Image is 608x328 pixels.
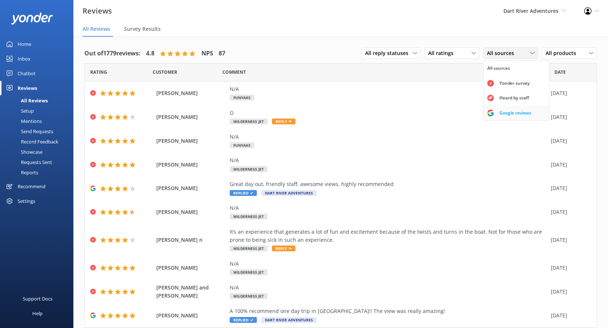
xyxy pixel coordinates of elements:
[156,113,226,121] span: [PERSON_NAME]
[551,208,587,216] div: [DATE]
[4,167,38,178] div: Reports
[18,194,35,208] div: Settings
[4,136,73,147] a: Record Feedback
[84,49,141,58] h4: Out of 1779 reviews:
[4,126,73,136] a: Send Requests
[4,136,58,147] div: Record Feedback
[23,291,52,306] div: Support Docs
[230,228,547,244] div: It’s an experience that generates a lot of fun and excitement because of the twists and turns in ...
[551,137,587,145] div: [DATE]
[4,126,53,136] div: Send Requests
[230,180,547,188] div: Great day out, friendly staff, awesome views, highly recommended
[230,307,547,315] div: A 100% recommend one day trip in [GEOGRAPHIC_DATA]!! The view was really amazing!
[551,161,587,169] div: [DATE]
[230,119,267,124] span: Wilderness Jet
[487,49,518,57] span: All sources
[4,157,52,167] div: Requests Sent
[546,49,580,57] span: All products
[272,245,295,251] span: Reply
[4,116,42,126] div: Mentions
[494,80,535,87] div: Yonder survey
[18,179,45,194] div: Recommend
[551,89,587,97] div: [DATE]
[551,236,587,244] div: [DATE]
[18,81,37,95] div: Reviews
[4,106,34,116] div: Setup
[230,95,254,101] span: Funyaks
[503,7,558,14] span: Dart River Adventures
[551,113,587,121] div: [DATE]
[230,214,267,219] span: Wilderness Jet
[11,12,53,25] img: yonder-white-logo.png
[230,245,267,251] span: Wilderness Jet
[18,66,36,81] div: Chatbot
[156,208,226,216] span: [PERSON_NAME]
[230,293,267,299] span: Wilderness Jet
[494,94,535,102] div: Heard by staff
[156,236,226,244] span: [PERSON_NAME] n
[428,49,458,57] span: All ratings
[4,116,73,126] a: Mentions
[83,5,112,17] h3: Reviews
[4,167,73,178] a: Reports
[551,184,587,192] div: [DATE]
[272,119,295,124] span: Reply
[83,25,110,33] span: All Reviews
[156,89,226,97] span: [PERSON_NAME]
[230,269,267,275] span: Wilderness Jet
[230,190,257,196] span: Replied
[230,284,547,292] div: N/A
[219,49,225,58] h4: 87
[18,37,31,51] div: Home
[551,264,587,272] div: [DATE]
[230,260,547,268] div: N/A
[222,69,246,76] span: Question
[153,69,177,76] span: Date
[156,161,226,169] span: [PERSON_NAME]
[230,166,267,172] span: Wilderness Jet
[230,142,254,148] span: Funyaks
[156,184,226,192] span: [PERSON_NAME]
[146,49,154,58] h4: 4.8
[18,51,30,66] div: Inbox
[4,157,73,167] a: Requests Sent
[4,95,48,106] div: All Reviews
[156,311,226,320] span: [PERSON_NAME]
[230,85,547,93] div: N/A
[261,190,317,196] span: Dart River Adventures
[4,106,73,116] a: Setup
[230,204,547,212] div: N/A
[554,69,566,76] span: Date
[156,137,226,145] span: [PERSON_NAME]
[261,317,317,323] span: Dart River Adventures
[551,288,587,296] div: [DATE]
[201,49,213,58] h4: NPS
[4,147,73,157] a: Showcase
[230,109,547,117] div: O
[551,311,587,320] div: [DATE]
[32,306,43,321] div: Help
[90,69,107,76] span: Date
[230,156,547,164] div: N/A
[230,317,257,323] span: Replied
[124,25,161,33] span: Survey Results
[365,49,413,57] span: All reply statuses
[156,284,226,300] span: [PERSON_NAME] and [PERSON_NAME]
[4,147,43,157] div: Showcase
[494,109,537,117] div: Google reviews
[4,95,73,106] a: All Reviews
[230,133,547,141] div: N/A
[487,65,510,72] div: All sources
[156,264,226,272] span: [PERSON_NAME]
